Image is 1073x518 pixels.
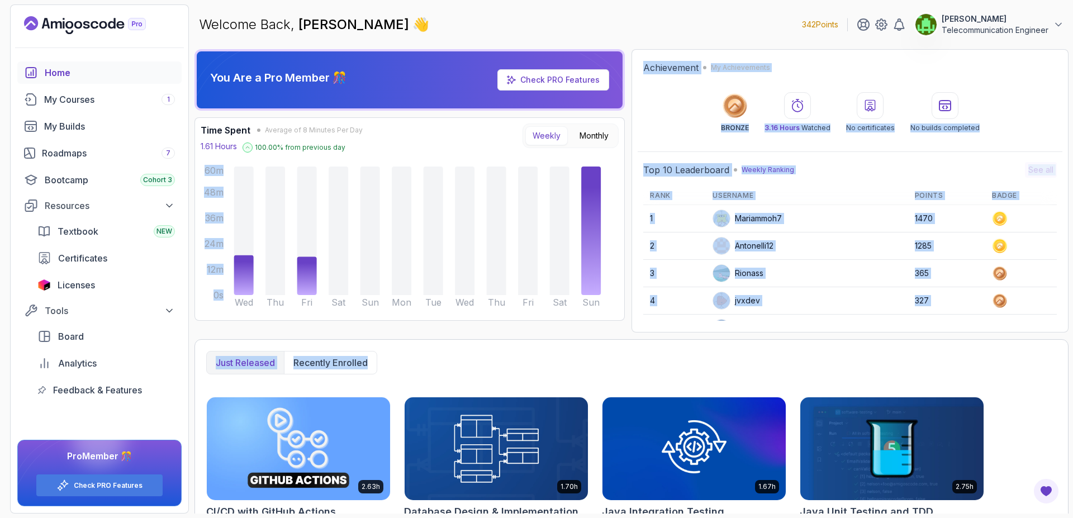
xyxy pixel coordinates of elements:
[520,75,600,84] a: Check PRO Features
[488,297,505,308] tspan: Thu
[553,297,567,308] tspan: Sat
[1025,162,1057,178] button: See all
[802,19,838,30] p: 342 Points
[758,482,776,491] p: 1.67h
[265,126,363,135] span: Average of 8 Minutes Per Day
[800,397,984,500] img: Java Unit Testing and TDD card
[713,237,730,254] img: user profile image
[985,187,1057,205] th: Badge
[45,199,175,212] div: Resources
[58,251,107,265] span: Certificates
[643,232,706,260] td: 2
[713,237,773,255] div: Antonelli12
[713,210,782,227] div: Mariammoh7
[908,287,985,315] td: 327
[643,287,706,315] td: 4
[58,225,98,238] span: Textbook
[908,232,985,260] td: 1285
[713,265,730,282] img: user profile image
[497,69,609,91] a: Check PRO Features
[908,187,985,205] th: Points
[392,297,411,308] tspan: Mon
[205,165,224,176] tspan: 60m
[143,175,172,184] span: Cohort 3
[908,260,985,287] td: 365
[643,187,706,205] th: Rank
[942,25,1048,36] p: Telecommunication Engineer
[1033,478,1060,505] button: Open Feedback Button
[210,70,346,85] p: You Are a Pro Member 🎊
[44,93,175,106] div: My Courses
[42,146,175,160] div: Roadmaps
[284,351,377,374] button: Recently enrolled
[207,397,390,500] img: CI/CD with GitHub Actions card
[17,115,182,137] a: builds
[45,66,175,79] div: Home
[908,315,985,342] td: 245
[298,16,412,32] span: [PERSON_NAME]
[207,264,224,275] tspan: 12m
[45,304,175,317] div: Tools
[166,149,170,158] span: 7
[44,120,175,133] div: My Builds
[711,63,770,72] p: My Achievements
[17,301,182,321] button: Tools
[706,187,908,205] th: Username
[17,61,182,84] a: home
[31,274,182,296] a: licenses
[713,292,760,310] div: jvxdev
[58,278,95,292] span: Licenses
[908,205,985,232] td: 1470
[31,325,182,348] a: board
[915,14,937,35] img: user profile image
[331,297,346,308] tspan: Sat
[74,481,143,490] a: Check PRO Features
[643,205,706,232] td: 1
[205,238,224,249] tspan: 24m
[582,297,600,308] tspan: Sun
[713,292,730,309] img: default monster avatar
[362,297,379,308] tspan: Sun
[765,123,800,132] span: 3.16 Hours
[267,297,284,308] tspan: Thu
[205,212,224,224] tspan: 36m
[201,141,237,152] p: 1.61 Hours
[17,169,182,191] a: bootcamp
[58,357,97,370] span: Analytics
[525,126,568,145] button: Weekly
[216,356,275,369] p: Just released
[561,482,578,491] p: 1.70h
[425,297,441,308] tspan: Tue
[643,163,729,177] h2: Top 10 Leaderboard
[405,397,588,500] img: Database Design & Implementation card
[17,196,182,216] button: Resources
[167,95,170,104] span: 1
[713,210,730,227] img: default monster avatar
[17,142,182,164] a: roadmaps
[199,16,429,34] p: Welcome Back,
[301,297,312,308] tspan: Fri
[58,330,84,343] span: Board
[910,123,980,132] p: No builds completed
[53,383,142,397] span: Feedback & Features
[17,88,182,111] a: courses
[31,379,182,401] a: feedback
[293,356,368,369] p: Recently enrolled
[942,13,1048,25] p: [PERSON_NAME]
[643,260,706,287] td: 3
[602,397,786,500] img: Java Integration Testing card
[956,482,974,491] p: 2.75h
[213,289,224,301] tspan: 0s
[45,173,175,187] div: Bootcamp
[713,264,763,282] div: Rionass
[37,279,51,291] img: jetbrains icon
[156,227,172,236] span: NEW
[713,320,730,336] img: user profile image
[721,123,749,132] p: BRONZE
[742,165,794,174] p: Weekly Ranking
[412,16,430,34] span: 👋
[523,297,534,308] tspan: Fri
[713,319,794,337] div: loftyeagle5a591
[362,482,380,491] p: 2.63h
[31,220,182,243] a: textbook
